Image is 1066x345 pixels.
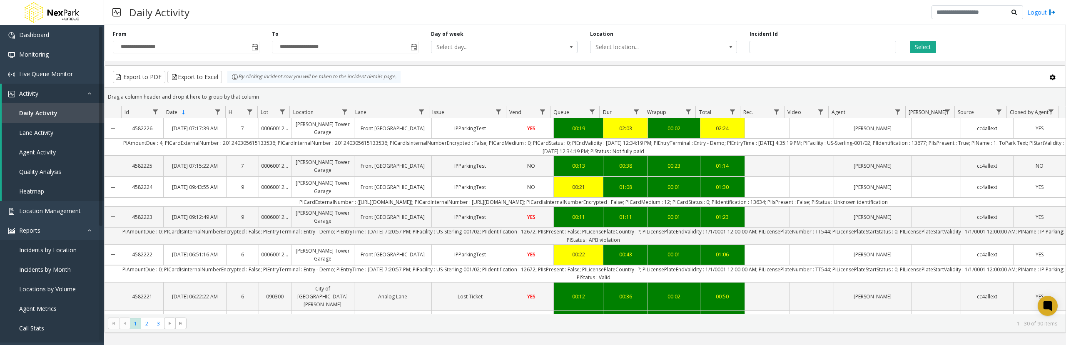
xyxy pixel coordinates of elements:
a: Lane Activity [2,123,104,142]
a: 4582225 [121,160,163,172]
span: Call Stats [19,324,44,332]
span: Video [787,109,801,116]
a: IPParkingTest [432,181,509,193]
div: By clicking Incident row you will be taken to the incident details page. [227,71,401,83]
a: Front [GEOGRAPHIC_DATA] [354,248,431,261]
a: 00060012811 [259,181,291,193]
img: 'icon' [8,32,15,39]
span: Location [293,109,314,116]
a: 02:03 [603,122,648,134]
div: 00:01 [650,313,698,321]
a: Vend Filter Menu [537,106,548,117]
a: cc4allext [961,290,1013,303]
a: [DATE] 07:15:30 AM [164,311,226,323]
div: 01:30 [702,183,742,191]
span: Agent [832,109,845,116]
td: PIAmountDue : 4; PICardExternalNumber : 201240305615133536; PICardInternalNumber : 20124030561513... [121,139,1066,155]
a: [PERSON_NAME] Tower Garage [291,207,354,227]
span: Locations by Volume [19,285,76,293]
a: 4582226 [121,122,163,134]
a: YES [1014,311,1066,323]
div: 00:11 [556,213,601,221]
a: Front [GEOGRAPHIC_DATA] [354,181,431,193]
span: Select location... [590,41,707,53]
a: YES [1014,122,1066,134]
span: Activity [19,89,38,97]
a: YES [1014,181,1066,193]
a: Collapse Details [105,115,121,141]
span: Lane Activity [19,129,53,137]
a: 00:13 [554,160,603,172]
label: To [272,30,279,38]
span: Issue [432,109,444,116]
span: Daily Activity [19,109,57,117]
button: Export to PDF [113,71,165,83]
a: YES [1014,290,1066,303]
a: 4582221 [121,290,163,303]
div: 02:24 [702,124,742,132]
div: 01:06 [702,251,742,258]
a: Daily Activity [2,103,104,123]
label: Day of week [431,30,463,38]
div: 00:02 [650,124,698,132]
div: 01:11 [605,213,645,221]
a: Heatmap [2,181,104,201]
a: YES [509,290,553,303]
div: 00:21 [556,183,601,191]
label: Location [590,30,613,38]
span: Monitoring [19,50,49,58]
a: 7 [227,122,259,134]
a: Closed by Agent Filter Menu [1046,106,1057,117]
a: cc4allext [961,122,1013,134]
div: 01:23 [702,213,742,221]
a: 00:36 [603,290,648,303]
span: YES [527,125,535,132]
a: 040189 [259,311,291,323]
div: Drag a column header and drop it here to group by that column [105,89,1066,104]
img: 'icon' [8,52,15,58]
img: 'icon' [8,228,15,234]
div: 02:03 [605,124,645,132]
a: cc4allext [961,248,1013,261]
div: 00:23 [650,162,698,170]
span: Lot [261,109,268,116]
a: 01:11 [603,211,648,223]
label: Incident Id [750,30,778,38]
a: 6 [227,290,259,303]
span: Incidents by Month [19,266,71,273]
a: [DATE] 06:51:16 AM [164,248,226,261]
span: Page 2 [141,318,152,329]
a: 02:24 [700,122,745,134]
a: 00:12 [554,290,603,303]
div: 00:12 [556,293,601,300]
a: 01:08 [603,181,648,193]
a: [PERSON_NAME] Tower Garage [291,177,354,197]
a: IPParkingTest [432,248,509,261]
a: 00:19 [603,311,648,323]
a: YES [1014,211,1066,223]
img: logout [1049,8,1056,17]
a: 00:23 [648,160,700,172]
button: Export to Excel [167,71,222,83]
a: IPParkingTest [432,211,509,223]
div: 00:33 [702,313,742,321]
div: 00:19 [556,124,601,132]
a: [PERSON_NAME] [834,311,911,323]
a: 00060012811 [259,211,291,223]
span: Source [958,109,974,116]
a: Collapse Details [105,241,121,268]
a: 01:14 [700,160,745,172]
span: Go to the last page [177,320,184,327]
div: 00:19 [605,313,645,321]
h3: Daily Activity [125,2,194,22]
span: Rec. [743,109,753,116]
a: cc4allext [961,181,1013,193]
div: 00:38 [605,162,645,170]
div: 00:01 [650,183,698,191]
a: 00:38 [603,160,648,172]
a: Queue Filter Menu [586,106,598,117]
a: Id Filter Menu [150,106,161,117]
a: Lane Filter Menu [416,106,427,117]
button: Select [910,41,936,53]
span: Queue [553,109,569,116]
